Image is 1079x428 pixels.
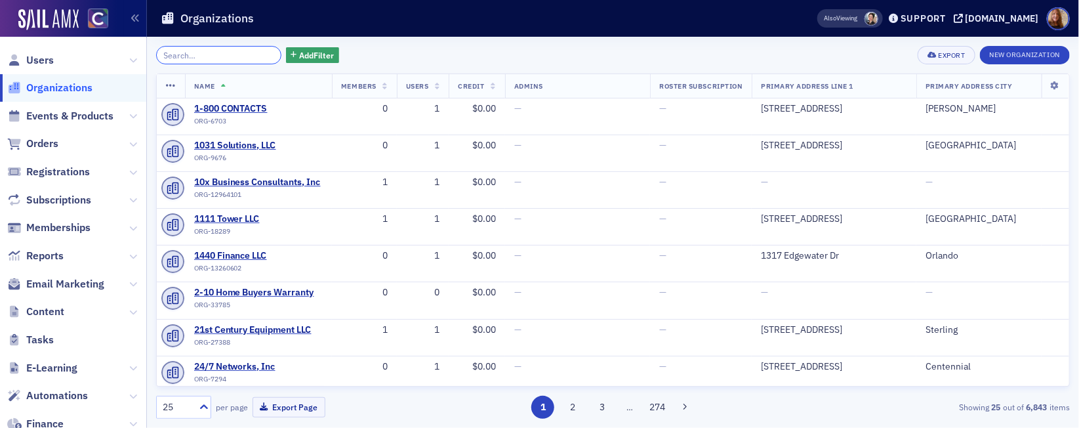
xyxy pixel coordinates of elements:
span: Reports [26,249,64,263]
button: 2 [561,396,584,419]
button: Export [918,46,975,64]
span: — [514,249,521,261]
span: Tasks [26,333,54,347]
span: — [761,176,768,188]
span: — [514,139,521,151]
div: [STREET_ADDRESS] [761,140,907,152]
a: 1111 Tower LLC [194,213,314,225]
a: Orders [7,137,58,151]
span: — [659,102,666,114]
input: Search… [156,46,281,64]
div: [PERSON_NAME] [926,103,1060,115]
div: Support [901,12,946,24]
div: 0 [341,250,388,262]
span: $0.00 [472,139,496,151]
span: Roster Subscription [659,81,743,91]
span: — [659,213,666,225]
span: — [514,102,521,114]
div: [STREET_ADDRESS] [761,213,907,225]
span: … [621,401,640,413]
span: $0.00 [472,286,496,298]
div: Export [938,52,965,59]
div: 25 [163,400,192,414]
img: SailAMX [18,9,79,30]
span: — [659,286,666,298]
div: Orlando [926,250,1060,262]
span: — [926,176,933,188]
div: ORG-18289 [194,227,314,240]
a: Content [7,305,64,319]
div: Also [825,14,837,22]
span: $0.00 [472,249,496,261]
div: ORG-27388 [194,338,314,351]
span: — [659,360,666,372]
div: 1 [406,140,440,152]
button: 1 [531,396,554,419]
span: $0.00 [472,360,496,372]
span: $0.00 [472,102,496,114]
button: [DOMAIN_NAME] [954,14,1044,23]
button: 274 [646,396,669,419]
span: Email Marketing [26,277,104,291]
div: [DOMAIN_NAME] [966,12,1039,24]
span: Primary Address Line 1 [761,81,853,91]
a: View Homepage [79,9,108,31]
a: 2-10 Home Buyers Warranty [194,287,314,299]
span: Content [26,305,64,319]
img: SailAMX [88,9,108,29]
button: 3 [591,396,614,419]
span: Registrations [26,165,90,179]
div: [GEOGRAPHIC_DATA] [926,213,1060,225]
span: Events & Products [26,109,113,123]
div: 0 [341,287,388,299]
a: 21st Century Equipment LLC [194,324,314,336]
span: Orders [26,137,58,151]
a: 1031 Solutions, LLC [194,140,314,152]
a: Organizations [7,81,92,95]
a: Reports [7,249,64,263]
strong: 6,843 [1024,401,1049,413]
span: — [514,213,521,225]
button: New Organization [980,46,1070,64]
div: 0 [406,287,440,299]
div: ORG-9676 [194,154,314,167]
div: 1 [341,213,388,225]
span: Name [194,81,215,91]
div: 0 [341,361,388,373]
a: Events & Products [7,109,113,123]
div: ORG-33785 [194,301,314,314]
div: [STREET_ADDRESS] [761,324,907,336]
div: 1 [406,250,440,262]
span: — [659,176,666,188]
span: $0.00 [472,324,496,335]
div: 1 [406,177,440,188]
span: — [659,249,666,261]
span: — [514,360,521,372]
span: E-Learning [26,361,77,375]
a: Memberships [7,221,91,235]
strong: 25 [989,401,1003,413]
a: Registrations [7,165,90,179]
div: 1317 Edgewater Dr [761,250,907,262]
span: — [659,139,666,151]
span: Organizations [26,81,92,95]
span: Viewing [825,14,858,23]
div: 1 [406,361,440,373]
div: 1 [341,177,388,188]
span: — [659,324,666,335]
a: 1-800 CONTACTS [194,103,314,115]
div: Showing out of items [775,401,1070,413]
span: Primary Address City [926,81,1013,91]
div: 1 [406,324,440,336]
span: 24/7 Networks, Inc [194,361,314,373]
div: ORG-7294 [194,375,314,388]
div: Sterling [926,324,1060,336]
h1: Organizations [180,11,254,26]
span: Pamela Galey-Coleman [865,12,878,26]
div: 1 [341,324,388,336]
span: Profile [1047,7,1070,30]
